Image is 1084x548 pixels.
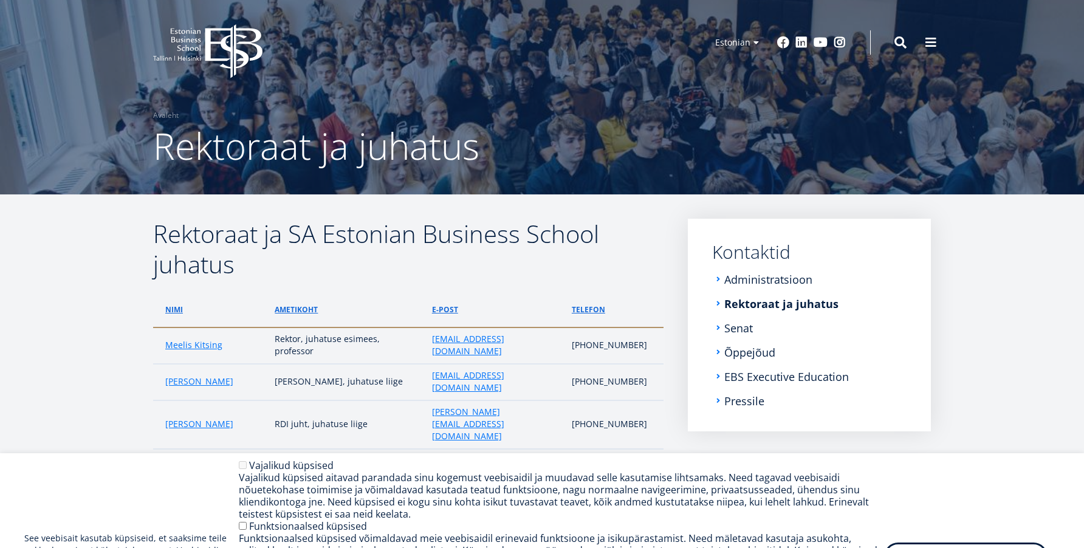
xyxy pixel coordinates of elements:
a: Nimi [165,304,183,316]
td: RDI juht, juhatuse liige [269,400,425,449]
span: Rektoraat ja juhatus [153,121,479,171]
a: telefon [572,304,605,316]
a: Youtube [814,36,828,49]
a: Facebook [777,36,789,49]
a: [PERSON_NAME][EMAIL_ADDRESS][DOMAIN_NAME] [432,406,560,442]
a: ametikoht [275,304,318,316]
p: [PHONE_NUMBER] [572,339,651,351]
label: Funktsionaalsed küpsised [249,519,367,533]
a: [EMAIL_ADDRESS][DOMAIN_NAME] [432,369,560,394]
a: Meelis Kitsing [165,339,222,351]
a: Avaleht [153,109,179,122]
div: Vajalikud küpsised aitavad parandada sinu kogemust veebisaidil ja muudavad selle kasutamise lihts... [239,471,884,520]
a: EBS Executive Education [724,371,849,383]
a: Õppejõud [724,346,775,358]
a: Pressile [724,395,764,407]
a: [PERSON_NAME] [165,375,233,388]
p: Rektor, juhatuse esimees, professor [275,333,419,357]
a: Kontaktid [712,243,907,261]
a: e-post [432,304,458,316]
td: [PHONE_NUMBER] [566,400,664,449]
a: [PERSON_NAME] [165,418,233,430]
a: Rektoraat ja juhatus [724,298,839,310]
td: Õppeprorektor, juhatuse liige [269,449,425,485]
a: Instagram [834,36,846,49]
a: Senat [724,322,753,334]
a: Administratsioon [724,273,812,286]
a: Linkedin [795,36,808,49]
td: [PERSON_NAME], juhatuse liige [269,364,425,400]
h2: Rektoraat ja SA Estonian Business School juhatus [153,219,664,279]
a: [EMAIL_ADDRESS][DOMAIN_NAME] [432,333,560,357]
label: Vajalikud küpsised [249,459,334,472]
td: [PHONE_NUMBER] [566,364,664,400]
